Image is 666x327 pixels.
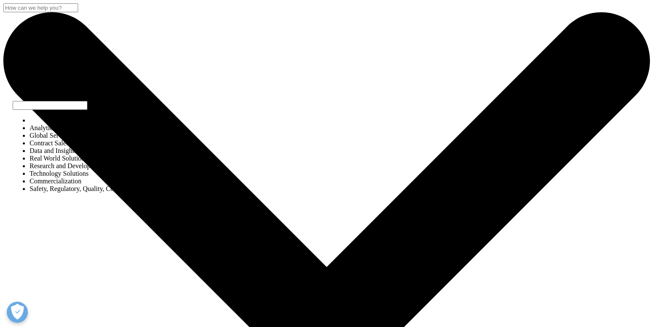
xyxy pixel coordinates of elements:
li: Data and Insights [30,147,212,155]
li: Technology Solutions [30,170,212,177]
li: Real World Solutions [30,155,212,162]
li: Commercialization [30,177,212,185]
li: Global Services (consulting/outsourcing) [30,132,212,139]
li: Contract Sales and Medical Solutions [30,139,212,147]
button: Open Preferences [7,302,28,323]
input: Search [3,3,78,12]
li: Research and Development Solutions [30,162,212,170]
li: Safety, Regulatory, Quality, Commercial Compliance and Med Info [30,185,212,193]
li: Analytics Solutions [30,124,212,132]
